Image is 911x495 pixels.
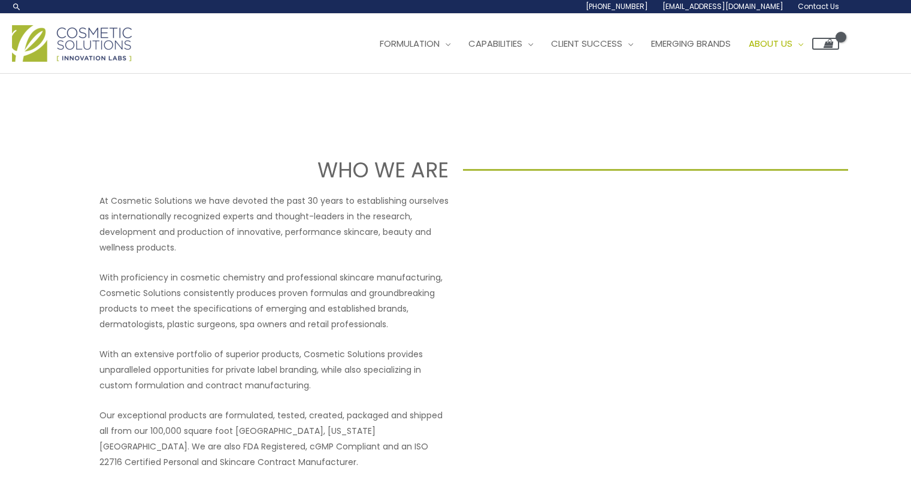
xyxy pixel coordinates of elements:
span: Emerging Brands [651,37,731,50]
p: Our exceptional products are formulated, tested, created, packaged and shipped all from our 100,0... [99,408,449,470]
a: Capabilities [459,26,542,62]
img: Cosmetic Solutions Logo [12,25,132,62]
a: Search icon link [12,2,22,11]
span: Contact Us [798,1,839,11]
h1: WHO WE ARE [63,155,449,185]
a: Client Success [542,26,642,62]
p: With proficiency in cosmetic chemistry and professional skincare manufacturing, Cosmetic Solution... [99,270,449,332]
span: [EMAIL_ADDRESS][DOMAIN_NAME] [662,1,783,11]
a: View Shopping Cart, empty [812,38,839,50]
a: Emerging Brands [642,26,740,62]
a: Formulation [371,26,459,62]
p: At Cosmetic Solutions we have devoted the past 30 years to establishing ourselves as internationa... [99,193,449,255]
span: About Us [749,37,792,50]
span: [PHONE_NUMBER] [586,1,648,11]
nav: Site Navigation [362,26,839,62]
span: Formulation [380,37,440,50]
p: With an extensive portfolio of superior products, Cosmetic Solutions provides unparalleled opport... [99,346,449,393]
span: Client Success [551,37,622,50]
a: About Us [740,26,812,62]
iframe: Get to know Cosmetic Solutions Private Label Skin Care [463,193,812,390]
span: Capabilities [468,37,522,50]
